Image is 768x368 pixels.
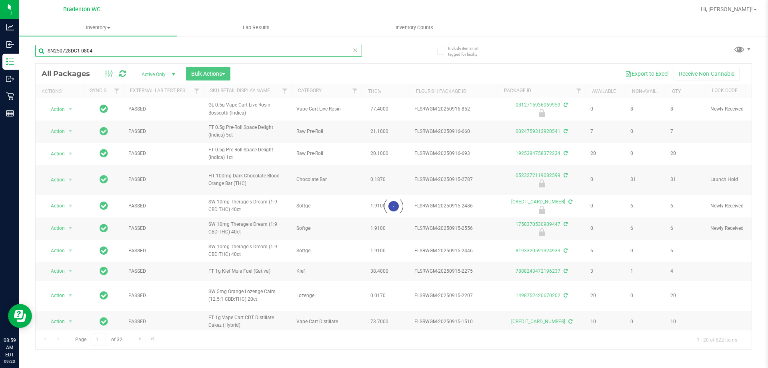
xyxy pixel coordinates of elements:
a: Lab Results [177,19,335,36]
inline-svg: Analytics [6,23,14,31]
span: Include items not tagged for facility [448,45,488,57]
iframe: Resource center [8,304,32,328]
a: Inventory Counts [335,19,493,36]
span: Inventory Counts [385,24,444,31]
span: Hi, [PERSON_NAME]! [701,6,753,12]
inline-svg: Outbound [6,75,14,83]
inline-svg: Inbound [6,40,14,48]
p: 08:59 AM EDT [4,337,16,358]
span: Inventory [19,24,177,31]
a: Inventory [19,19,177,36]
inline-svg: Retail [6,92,14,100]
p: 09/23 [4,358,16,364]
inline-svg: Inventory [6,58,14,66]
input: Search Package ID, Item Name, SKU, Lot or Part Number... [35,45,362,57]
span: Lab Results [232,24,280,31]
span: Bradenton WC [63,6,100,13]
inline-svg: Reports [6,109,14,117]
span: Clear [352,45,358,55]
